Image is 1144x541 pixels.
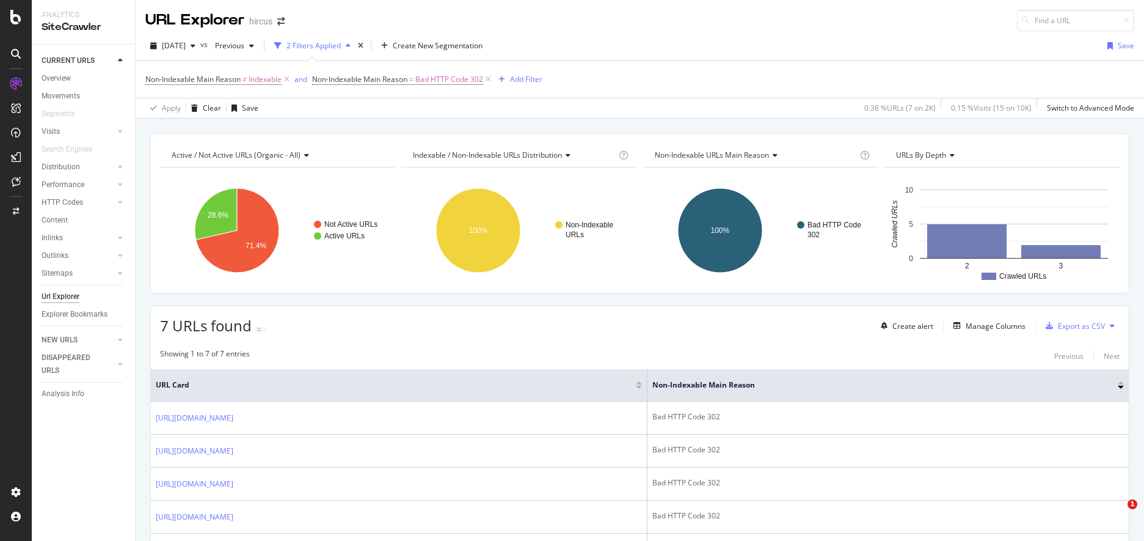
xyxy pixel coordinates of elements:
div: Previous [1054,351,1084,361]
div: Switch to Advanced Mode [1047,103,1134,113]
text: Non-Indexable [566,221,613,229]
a: Overview [42,72,126,85]
a: Visits [42,125,114,138]
div: 0.38 % URLs ( 7 on 2K ) [864,103,936,113]
svg: A chart. [160,177,395,284]
button: Previous [210,36,259,56]
div: hircus [249,15,272,28]
button: Add Filter [494,72,542,87]
button: 2 Filters Applied [269,36,355,56]
button: Save [227,98,258,118]
div: CURRENT URLS [42,54,95,67]
img: Equal [257,328,261,331]
div: arrow-right-arrow-left [277,17,285,26]
div: 2 Filters Applied [286,40,341,51]
span: Non-Indexable URLs Main Reason [655,150,769,160]
text: 71.4% [246,241,266,250]
div: Save [1118,40,1134,51]
a: DISAPPEARED URLS [42,351,114,377]
a: Inlinks [42,232,114,245]
div: Bad HTTP Code 302 [652,477,1124,488]
span: ≠ [242,74,247,84]
a: Distribution [42,161,114,174]
svg: A chart. [401,177,636,284]
a: [URL][DOMAIN_NAME] [156,445,233,457]
button: Previous [1054,348,1084,363]
span: Non-Indexable Main Reason [145,74,241,84]
a: [URL][DOMAIN_NAME] [156,412,233,424]
span: 1 [1128,499,1137,509]
h4: Non-Indexable URLs Main Reason [652,145,858,165]
a: Sitemaps [42,267,114,280]
div: Bad HTTP Code 302 [652,510,1124,521]
a: Url Explorer [42,290,126,303]
text: Not Active URLs [324,220,377,229]
text: 0 [909,254,913,263]
div: Movements [42,90,80,103]
svg: A chart. [884,177,1120,284]
a: Content [42,214,126,227]
button: [DATE] [145,36,200,56]
a: NEW URLS [42,334,114,347]
text: 5 [909,220,913,229]
a: Segments [42,108,87,120]
button: Clear [186,98,221,118]
div: and [294,74,307,84]
a: Outlinks [42,249,114,262]
div: Segments [42,108,75,120]
div: Add Filter [510,74,542,84]
button: Apply [145,98,181,118]
div: Clear [203,103,221,113]
div: URL Explorer [145,10,244,31]
span: Non-Indexable Main Reason [312,74,407,84]
div: Content [42,214,68,227]
span: = [409,74,414,84]
span: Non-Indexable Main Reason [652,380,1099,391]
h4: Indexable / Non-Indexable URLs Distribution [410,145,616,165]
text: 28.6% [208,211,228,219]
div: Bad HTTP Code 302 [652,411,1124,422]
div: Next [1104,351,1120,361]
span: URLs by Depth [896,150,946,160]
a: Movements [42,90,126,103]
span: 2025 Sep. 15th [162,40,186,51]
text: 3 [1058,262,1063,270]
button: Create alert [876,316,933,336]
div: Save [242,103,258,113]
div: Url Explorer [42,290,79,303]
div: DISAPPEARED URLS [42,351,103,377]
button: Save [1102,36,1134,56]
div: Apply [162,103,181,113]
div: NEW URLS [42,334,78,347]
text: 10 [905,186,913,194]
div: Manage Columns [966,321,1026,331]
button: Export as CSV [1041,316,1105,336]
div: Analysis Info [42,388,84,400]
span: 7 URLs found [160,315,252,336]
span: Indexable [249,71,282,88]
span: Bad HTTP Code 302 [415,71,483,88]
div: Sitemaps [42,267,73,280]
button: Manage Columns [949,318,1026,333]
text: Bad HTTP Code [807,221,861,229]
div: Search Engines [42,143,92,156]
span: Create New Segmentation [393,40,483,51]
div: Create alert [892,321,933,331]
div: times [355,40,366,52]
button: Create New Segmentation [376,36,487,56]
svg: A chart. [643,177,878,284]
a: Explorer Bookmarks [42,308,126,321]
text: Active URLs [324,232,365,240]
iframe: Intercom live chat [1102,499,1132,529]
div: SiteCrawler [42,20,125,34]
div: 0.15 % Visits ( 15 on 10K ) [951,103,1032,113]
button: Next [1104,348,1120,363]
div: Bad HTTP Code 302 [652,444,1124,455]
a: HTTP Codes [42,196,114,209]
div: Performance [42,178,84,191]
div: Export as CSV [1058,321,1105,331]
a: Analysis Info [42,388,126,400]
